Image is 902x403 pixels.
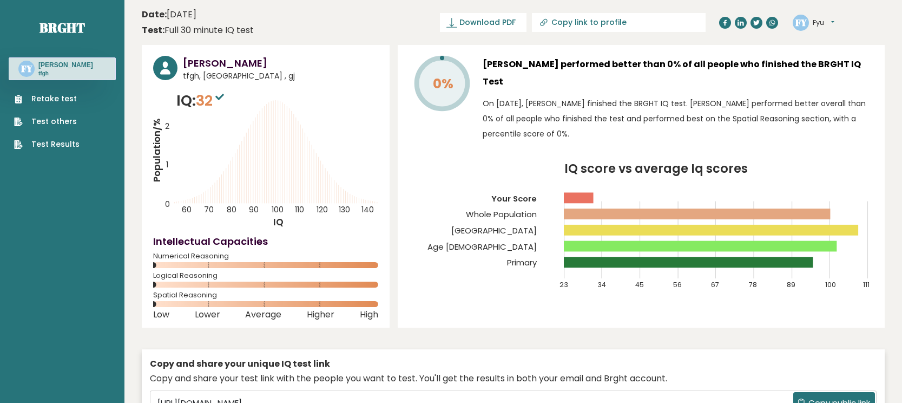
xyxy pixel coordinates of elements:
div: Full 30 minute IQ test [142,24,254,37]
tspan: Primary [507,257,537,269]
tspan: 0% [432,74,453,93]
span: Numerical Reasoning [153,254,378,258]
button: Fyu [813,17,834,28]
tspan: IQ score vs average Iq scores [564,160,748,177]
tspan: Whole Population [466,209,537,220]
tspan: 70 [204,205,214,216]
tspan: [GEOGRAPHIC_DATA] [451,225,537,236]
span: 32 [196,90,227,110]
span: Low [153,313,169,317]
a: Brght [39,19,85,36]
time: [DATE] [142,8,196,21]
span: Higher [307,313,334,317]
h4: Intellectual Capacities [153,234,378,249]
tspan: 67 [711,280,719,289]
tspan: Your Score [491,193,537,204]
tspan: 120 [317,205,328,216]
tspan: 34 [597,280,606,289]
h3: [PERSON_NAME] performed better than 0% of all people who finished the BRGHT IQ Test [483,56,873,90]
p: tfgh [38,70,93,77]
tspan: Age [DEMOGRAPHIC_DATA] [427,241,537,252]
a: Retake test [14,93,80,105]
span: Spatial Reasoning [153,293,378,297]
tspan: 100 [272,205,284,216]
tspan: 90 [249,205,259,216]
tspan: 130 [339,205,350,216]
div: Copy and share your unique IQ test link [150,357,877,370]
tspan: 110 [295,205,304,216]
tspan: 100 [825,280,835,289]
b: Test: [142,24,164,36]
span: Lower [195,313,220,317]
h3: [PERSON_NAME] [183,56,378,70]
h3: [PERSON_NAME] [38,61,93,69]
tspan: 111 [863,280,870,289]
span: Average [245,313,281,317]
a: Test Results [14,139,80,150]
span: High [360,313,378,317]
b: Date: [142,8,167,21]
tspan: 1 [166,160,168,171]
tspan: 0 [165,199,170,210]
tspan: 60 [182,205,192,216]
tspan: 56 [673,280,682,289]
span: Download PDF [459,17,516,28]
tspan: IQ [273,216,284,229]
p: On [DATE], [PERSON_NAME] finished the BRGHT IQ test. [PERSON_NAME] performed better overall than ... [483,96,873,141]
p: IQ: [176,90,227,112]
tspan: 23 [559,280,568,289]
tspan: 45 [635,280,644,289]
tspan: 78 [749,280,757,289]
span: tfgh, [GEOGRAPHIC_DATA] , gj [183,70,378,82]
tspan: 140 [361,205,374,216]
tspan: 2 [165,121,169,132]
text: FY [21,62,33,75]
text: FY [795,16,807,28]
tspan: 89 [787,280,795,289]
span: Logical Reasoning [153,274,378,278]
div: Copy and share your test link with the people you want to test. You'll get the results in both yo... [150,372,877,385]
tspan: 80 [227,205,236,216]
a: Download PDF [440,13,526,32]
tspan: Population/% [150,118,163,182]
a: Test others [14,116,80,127]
